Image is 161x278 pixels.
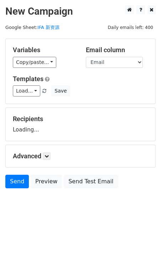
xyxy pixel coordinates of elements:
[5,25,59,30] small: Google Sheet:
[86,46,148,54] h5: Email column
[13,115,148,134] div: Loading...
[13,46,75,54] h5: Variables
[13,152,148,160] h5: Advanced
[64,175,118,188] a: Send Test Email
[5,175,29,188] a: Send
[31,175,62,188] a: Preview
[5,5,156,18] h2: New Campaign
[37,25,59,30] a: IFA 新资源
[13,115,148,123] h5: Recipients
[105,24,156,31] span: Daily emails left: 400
[13,75,43,83] a: Templates
[105,25,156,30] a: Daily emails left: 400
[13,85,40,96] a: Load...
[13,57,56,68] a: Copy/paste...
[51,85,70,96] button: Save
